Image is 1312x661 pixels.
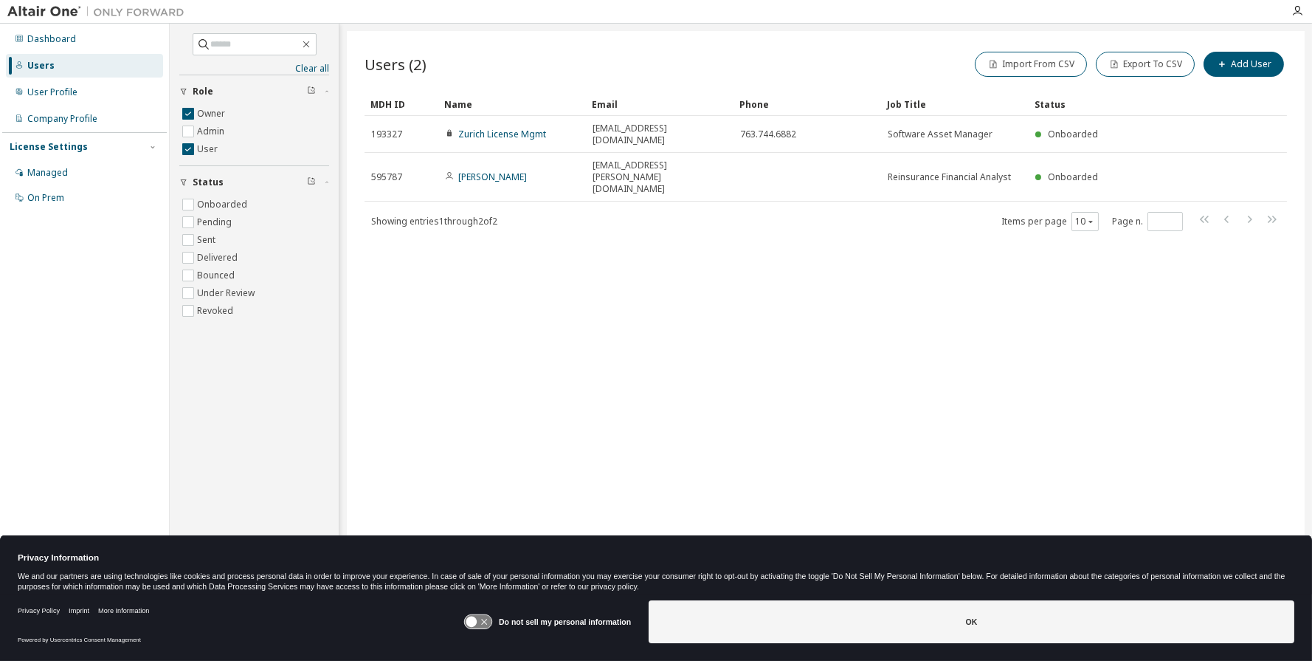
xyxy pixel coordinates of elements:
[1204,52,1284,77] button: Add User
[1048,171,1098,183] span: Onboarded
[179,166,329,199] button: Status
[10,141,88,153] div: License Settings
[458,171,527,183] a: [PERSON_NAME]
[1048,128,1098,140] span: Onboarded
[27,192,64,204] div: On Prem
[27,86,77,98] div: User Profile
[179,63,329,75] a: Clear all
[1075,216,1095,227] button: 10
[197,196,250,213] label: Onboarded
[197,267,238,284] label: Bounced
[888,171,1011,183] span: Reinsurance Financial Analyst
[1001,212,1099,231] span: Items per page
[193,86,213,97] span: Role
[371,129,402,140] span: 193327
[197,213,235,231] label: Pending
[197,284,258,302] label: Under Review
[1035,92,1210,116] div: Status
[1096,52,1195,77] button: Export To CSV
[739,92,875,116] div: Phone
[27,167,68,179] div: Managed
[27,113,97,125] div: Company Profile
[197,123,227,140] label: Admin
[592,92,728,116] div: Email
[593,123,727,146] span: [EMAIL_ADDRESS][DOMAIN_NAME]
[371,171,402,183] span: 595787
[197,140,221,158] label: User
[444,92,580,116] div: Name
[27,33,76,45] div: Dashboard
[307,86,316,97] span: Clear filter
[197,249,241,267] label: Delivered
[975,52,1087,77] button: Import From CSV
[370,92,432,116] div: MDH ID
[1112,212,1183,231] span: Page n.
[197,302,236,320] label: Revoked
[27,60,55,72] div: Users
[887,92,1023,116] div: Job Title
[888,129,992,140] span: Software Asset Manager
[593,160,727,195] span: [EMAIL_ADDRESS][PERSON_NAME][DOMAIN_NAME]
[740,129,796,140] span: 763.744.6882
[458,128,546,140] a: Zurich License Mgmt
[371,215,497,227] span: Showing entries 1 through 2 of 2
[197,231,218,249] label: Sent
[7,4,192,19] img: Altair One
[193,177,224,188] span: Status
[365,54,427,75] span: Users (2)
[197,105,228,123] label: Owner
[179,75,329,108] button: Role
[307,177,316,188] span: Clear filter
